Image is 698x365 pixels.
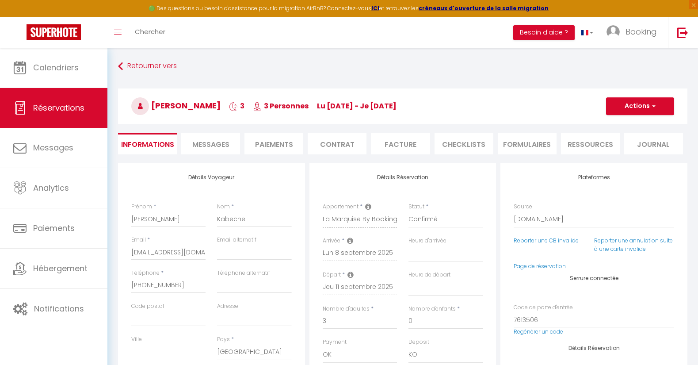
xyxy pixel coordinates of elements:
[419,4,549,12] a: créneaux d'ouverture de la salle migration
[323,271,341,279] label: Départ
[131,269,160,277] label: Téléphone
[131,335,142,344] label: Ville
[27,24,81,40] img: Super Booking
[435,133,493,154] li: CHECKLISTS
[217,203,230,211] label: Nom
[128,17,172,48] a: Chercher
[131,236,146,244] label: Email
[408,271,450,279] label: Heure de départ
[192,139,229,150] span: Messages
[217,335,230,344] label: Pays
[33,182,69,193] span: Analytics
[408,237,446,245] label: Heure d'arrivée
[606,25,620,38] img: ...
[514,304,573,312] label: Code de porte d'entrée
[33,263,88,274] span: Hébergement
[561,133,620,154] li: Ressources
[33,223,75,234] span: Paiements
[131,203,152,211] label: Prénom
[323,338,347,346] label: Payment
[626,26,657,37] span: Booking
[135,27,165,36] span: Chercher
[229,101,244,111] span: 3
[131,174,292,181] h4: Détails Voyageur
[514,203,532,211] label: Source
[514,328,563,335] a: Regénérer un code
[118,58,687,74] a: Retourner vers
[371,133,430,154] li: Facture
[33,102,84,113] span: Réservations
[217,236,256,244] label: Email alternatif
[244,133,303,154] li: Paiements
[594,237,673,253] a: Reporter une annulation suite à une carte invalide
[600,17,668,48] a: ... Booking
[677,27,688,38] img: logout
[323,305,370,313] label: Nombre d'adultes
[513,25,575,40] button: Besoin d'aide ?
[308,133,366,154] li: Contrat
[118,133,177,154] li: Informations
[131,100,221,111] span: [PERSON_NAME]
[33,142,73,153] span: Messages
[514,345,674,351] h4: Détails Réservation
[514,174,674,181] h4: Plateformes
[498,133,557,154] li: FORMULAIRES
[217,302,238,311] label: Adresse
[606,97,674,115] button: Actions
[33,62,79,73] span: Calendriers
[514,237,579,244] a: Reporter une CB invalide
[323,174,483,181] h4: Détails Réservation
[514,275,674,281] h4: Serrure connectée
[323,237,340,245] label: Arrivée
[408,203,424,211] label: Statut
[371,4,379,12] a: ICI
[34,303,84,314] span: Notifications
[408,338,429,346] label: Deposit
[253,101,309,111] span: 3 Personnes
[217,269,270,277] label: Téléphone alternatif
[323,203,359,211] label: Appartement
[514,262,566,270] a: Page de réservation
[131,302,164,311] label: Code postal
[624,133,683,154] li: Journal
[317,101,397,111] span: lu [DATE] - je [DATE]
[408,305,456,313] label: Nombre d'enfants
